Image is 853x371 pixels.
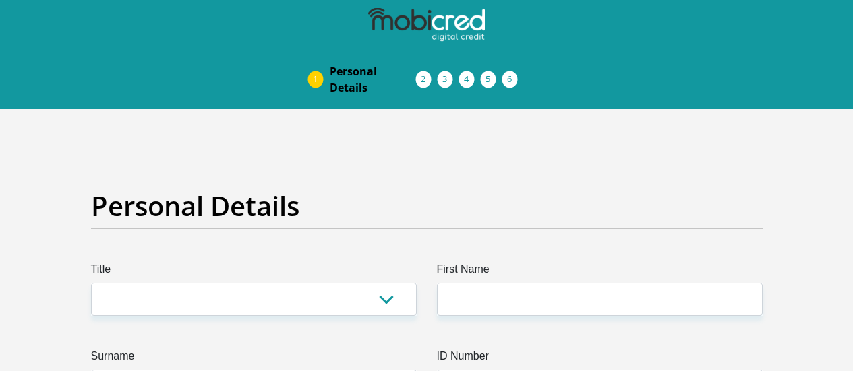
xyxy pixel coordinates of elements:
[319,58,427,101] a: PersonalDetails
[437,283,763,316] input: First Name
[91,261,417,283] label: Title
[437,348,763,370] label: ID Number
[91,190,763,222] h2: Personal Details
[91,348,417,370] label: Surname
[330,63,416,96] span: Personal Details
[368,8,484,42] img: mobicred logo
[437,261,763,283] label: First Name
